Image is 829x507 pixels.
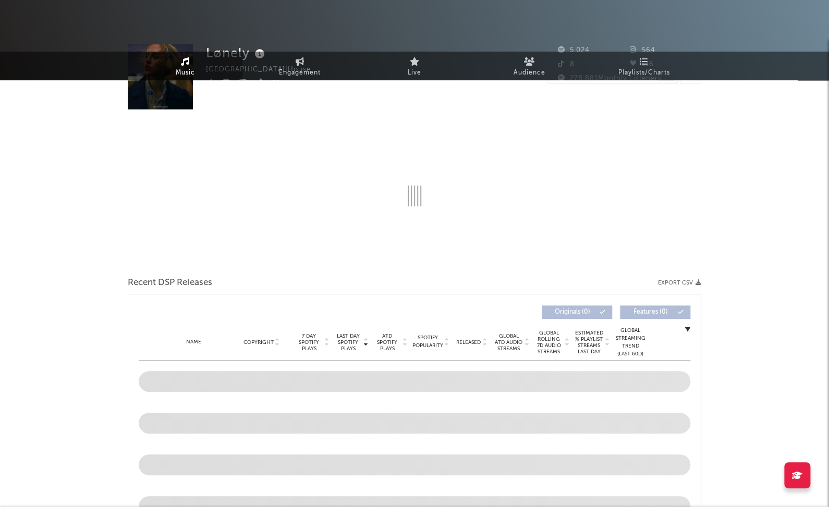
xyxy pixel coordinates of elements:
[542,305,612,319] button: Originals(0)
[176,67,195,79] span: Music
[286,79,305,92] button: Edit
[408,67,421,79] span: Live
[618,67,670,79] span: Playlists/Charts
[242,52,357,80] a: Engagement
[357,52,472,80] a: Live
[630,47,655,54] span: 564
[494,333,523,352] span: Global ATD Audio Streams
[658,280,701,286] button: Export CSV
[514,67,545,79] span: Audience
[412,334,443,350] span: Spotify Popularity
[243,339,273,345] span: Copyright
[627,309,675,315] span: Features ( 0 )
[128,277,212,289] span: Recent DSP Releases
[548,309,596,315] span: Originals ( 0 )
[456,339,481,345] span: Released
[534,330,563,355] span: Global Rolling 7D Audio Streams
[279,67,321,79] span: Engagement
[334,333,362,352] span: Last Day Spotify Plays
[206,44,267,61] div: Lønely
[373,333,401,352] span: ATD Spotify Plays
[615,327,646,358] div: Global Streaming Trend (Last 60D)
[295,333,323,352] span: 7 Day Spotify Plays
[128,52,242,80] a: Music
[620,305,690,319] button: Features(0)
[587,52,701,80] a: Playlists/Charts
[558,47,590,54] span: 5.024
[472,52,587,80] a: Audience
[575,330,603,355] span: Estimated % Playlist Streams Last Day
[160,338,228,346] div: Name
